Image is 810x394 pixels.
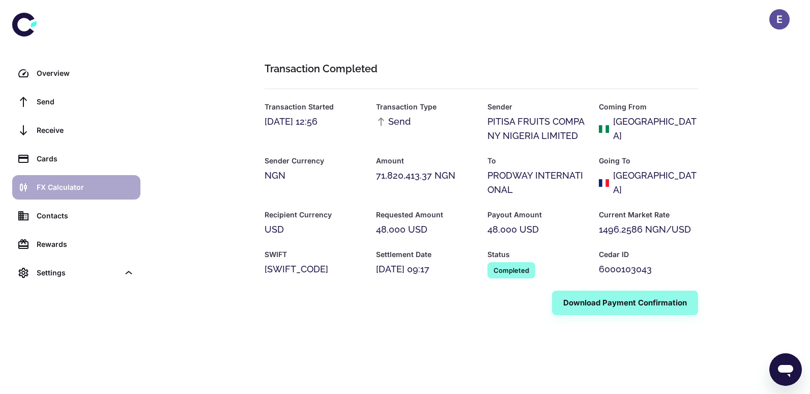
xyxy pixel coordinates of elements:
[376,222,475,237] div: 48,000 USD
[487,168,587,197] div: PRODWAY INTERNATIONAL
[599,262,698,276] div: 6000103043
[487,249,587,260] h6: Status
[37,239,134,250] div: Rewards
[487,155,587,166] h6: To
[376,115,411,129] span: Send
[376,155,475,166] h6: Amount
[265,222,364,237] div: USD
[265,115,364,129] div: [DATE] 12:56
[12,204,140,228] a: Contacts
[487,209,587,220] h6: Payout Amount
[12,232,140,257] a: Rewards
[37,68,134,79] div: Overview
[769,9,790,30] button: E
[265,209,364,220] h6: Recipient Currency
[376,209,475,220] h6: Requested Amount
[487,115,587,143] div: PITISA FRUITS COMPANY NIGERIA LIMITED
[599,209,698,220] h6: Current Market Rate
[37,182,134,193] div: FX Calculator
[599,222,698,237] div: 1496.2586 NGN/USD
[37,96,134,107] div: Send
[613,115,698,143] div: [GEOGRAPHIC_DATA]
[37,153,134,164] div: Cards
[37,267,119,278] div: Settings
[265,155,364,166] h6: Sender Currency
[599,155,698,166] h6: Going To
[376,262,475,276] div: [DATE] 09:17
[265,249,364,260] h6: SWIFT
[12,175,140,200] a: FX Calculator
[37,210,134,221] div: Contacts
[613,168,698,197] div: [GEOGRAPHIC_DATA]
[265,61,694,76] h1: Transaction Completed
[12,90,140,114] a: Send
[265,101,364,112] h6: Transaction Started
[376,101,475,112] h6: Transaction Type
[487,222,587,237] div: 48,000 USD
[376,249,475,260] h6: Settlement Date
[376,168,475,183] div: 71,820,413.37 NGN
[12,61,140,86] a: Overview
[12,118,140,143] a: Receive
[37,125,134,136] div: Receive
[487,101,587,112] h6: Sender
[12,261,140,285] div: Settings
[769,353,802,386] iframe: Button to launch messaging window
[12,147,140,171] a: Cards
[487,265,535,275] span: Completed
[599,101,698,112] h6: Coming From
[265,168,364,183] div: NGN
[552,291,698,315] button: Download Payment Confirmation
[265,262,364,276] div: [SWIFT_CODE]
[599,249,698,260] h6: Cedar ID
